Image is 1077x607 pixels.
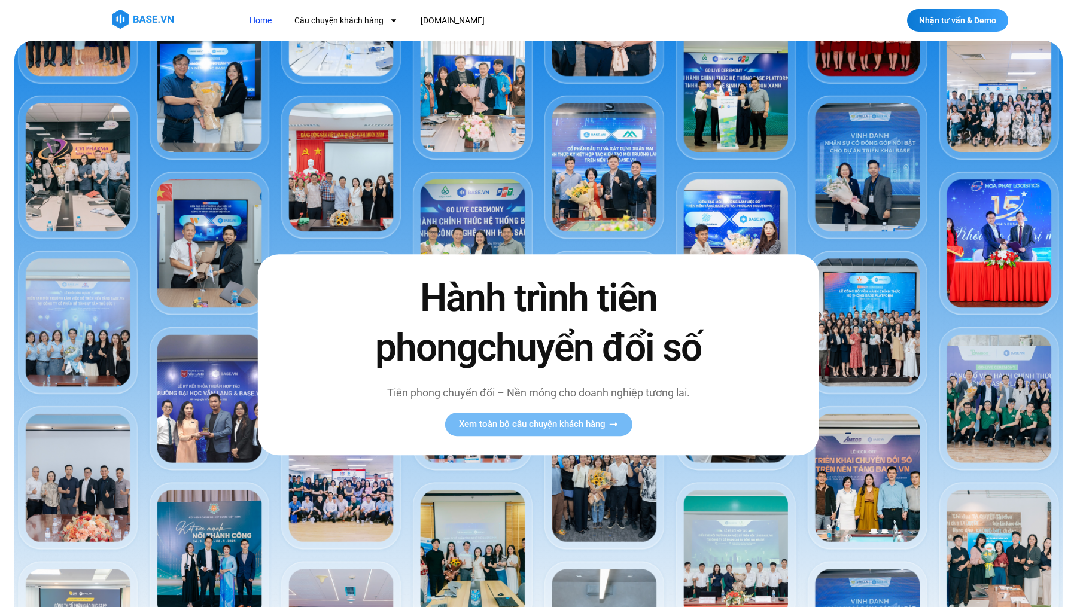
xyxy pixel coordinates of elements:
[241,10,704,32] nav: Menu
[919,16,996,25] span: Nhận tư vấn & Demo
[477,325,701,370] span: chuyển đổi số
[350,273,727,373] h2: Hành trình tiên phong
[412,10,494,32] a: [DOMAIN_NAME]
[459,420,606,429] span: Xem toàn bộ câu chuyện khách hàng
[241,10,281,32] a: Home
[350,385,727,401] p: Tiên phong chuyển đổi – Nền móng cho doanh nghiệp tương lai.
[445,413,632,436] a: Xem toàn bộ câu chuyện khách hàng
[285,10,407,32] a: Câu chuyện khách hàng
[907,9,1008,32] a: Nhận tư vấn & Demo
